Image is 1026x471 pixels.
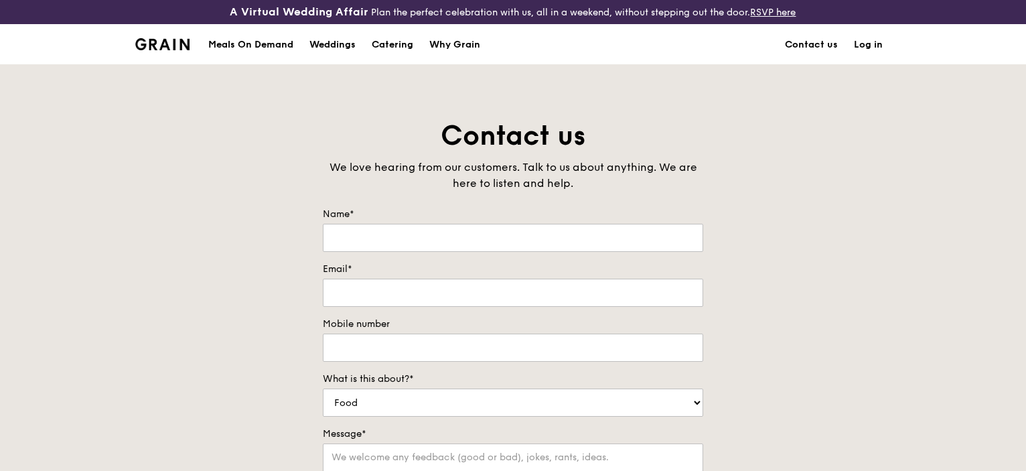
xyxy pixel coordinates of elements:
div: Weddings [309,25,356,65]
a: Why Grain [421,25,488,65]
a: Weddings [301,25,364,65]
h3: A Virtual Wedding Affair [230,5,368,19]
a: RSVP here [750,7,796,18]
a: Contact us [777,25,846,65]
a: Catering [364,25,421,65]
div: Plan the perfect celebration with us, all in a weekend, without stepping out the door. [171,5,855,19]
a: GrainGrain [135,23,190,64]
label: Message* [323,427,703,441]
img: Grain [135,38,190,50]
div: Catering [372,25,413,65]
label: Name* [323,208,703,221]
label: What is this about?* [323,373,703,386]
label: Mobile number [323,318,703,331]
label: Email* [323,263,703,276]
h1: Contact us [323,118,703,154]
div: We love hearing from our customers. Talk to us about anything. We are here to listen and help. [323,159,703,192]
div: Why Grain [429,25,480,65]
a: Log in [846,25,891,65]
div: Meals On Demand [208,25,293,65]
